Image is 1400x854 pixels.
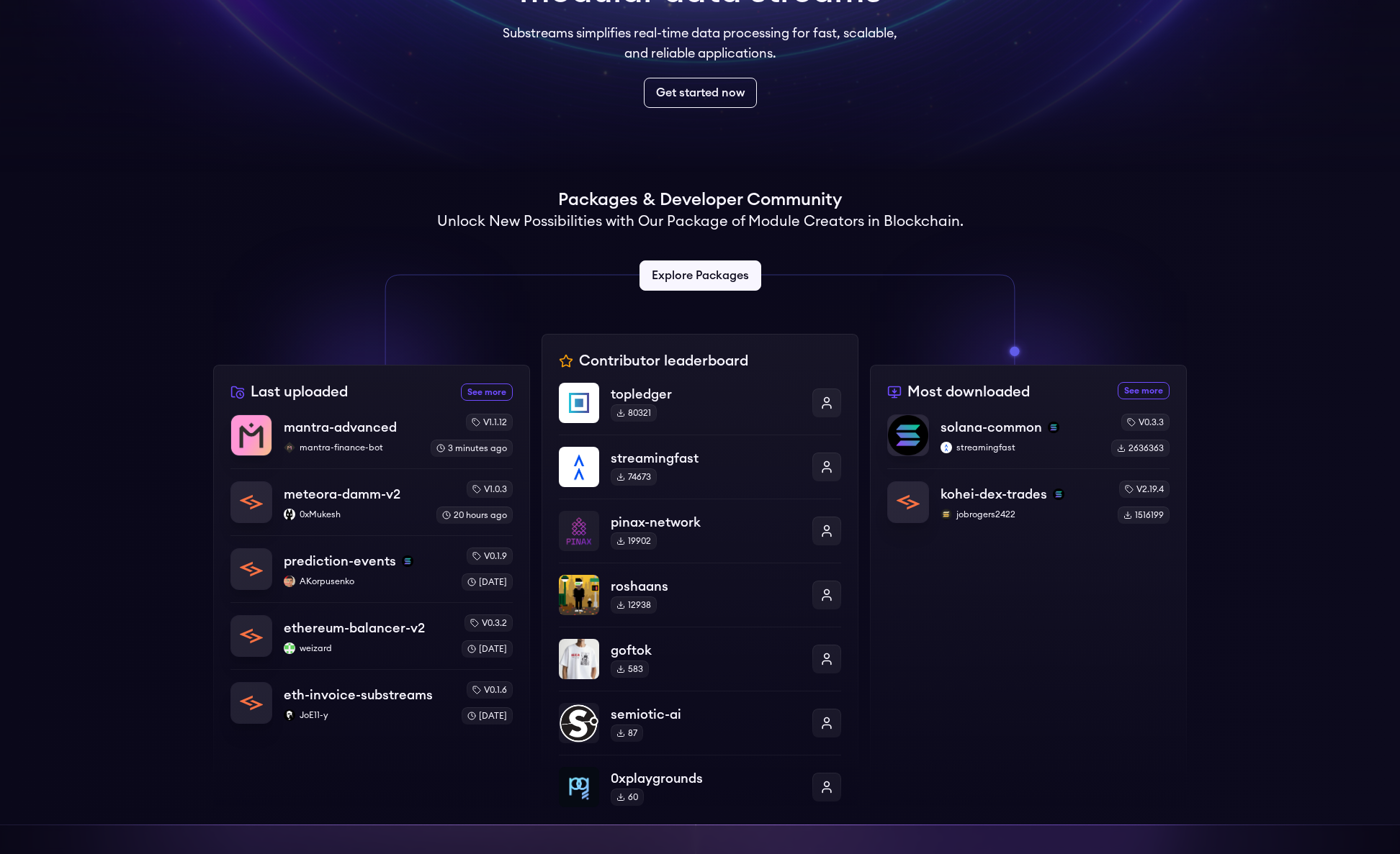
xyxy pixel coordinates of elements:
[559,575,599,615] img: roshaans
[284,576,295,587] img: AKorpusenko
[611,532,657,550] div: 19902
[462,640,513,658] div: [DATE]
[941,484,1047,504] p: kohei-dex-trades
[1111,440,1170,457] div: 2636363
[888,482,928,522] img: kohei-dex-trades
[284,509,295,520] img: 0xMukesh
[611,448,801,468] p: streamingfast
[558,188,842,212] h1: Packages & Developer Community
[611,512,801,532] p: pinax-network
[402,555,413,567] img: solana
[284,709,295,721] img: JoE11-y
[230,468,513,535] a: meteora-damm-v2meteora-damm-v20xMukesh0xMukeshv1.0.320 hours ago
[887,468,1170,524] a: kohei-dex-tradeskohei-dex-tradessolanajobrogers2422jobrogers2422v2.19.41516199
[611,404,657,422] div: 80321
[559,435,841,499] a: streamingfaststreamingfast74673
[611,724,643,742] div: 87
[941,509,1106,520] p: jobrogers2422
[611,640,801,660] p: goftok
[559,627,841,691] a: goftokgoftok583
[887,414,1170,468] a: solana-commonsolana-commonsolanastreamingfaststreamingfastv0.3.32636363
[640,260,761,291] a: Explore Packages
[462,707,513,724] div: [DATE]
[493,23,907,63] p: Substreams simplifies real-time data processing for fast, scalable, and reliable applications.
[611,768,801,789] p: 0xplaygrounds
[284,442,295,453] img: mantra-finance-bot
[466,414,513,431] div: v1.1.12
[941,417,1042,437] p: solana-common
[230,602,513,669] a: ethereum-balancer-v2ethereum-balancer-v2weizardweizardv0.3.2[DATE]
[284,551,396,571] p: prediction-events
[559,703,599,743] img: semiotic-ai
[1048,422,1059,433] img: solana
[284,618,425,638] p: ethereum-balancer-v2
[465,614,513,632] div: v0.3.2
[230,669,513,724] a: eth-invoice-substreamseth-invoice-substreamsJoE11-yJoE11-yv0.1.6[DATE]
[559,639,599,679] img: goftok
[611,704,801,724] p: semiotic-ai
[611,576,801,596] p: roshaans
[611,596,657,614] div: 12938
[559,511,599,551] img: pinax-network
[231,415,272,455] img: mantra-advanced
[467,481,513,498] div: v1.0.3
[941,509,952,520] img: jobrogers2422
[231,482,272,522] img: meteora-damm-v2
[559,691,841,755] a: semiotic-aisemiotic-ai87
[436,507,513,524] div: 20 hours ago
[1119,481,1170,498] div: v2.19.4
[467,548,513,565] div: v0.1.9
[284,642,295,654] img: weizard
[284,642,450,654] p: weizard
[284,685,433,705] p: eth-invoice-substreams
[284,576,450,587] p: AKorpusenko
[1118,382,1170,399] a: See more most downloaded packages
[559,447,599,487] img: streamingfast
[231,549,272,589] img: prediction-events
[230,414,513,468] a: mantra-advancedmantra-advancedmantra-finance-botmantra-finance-botv1.1.123 minutes ago
[611,660,649,678] div: 583
[431,440,513,457] div: 3 minutes ago
[559,383,599,423] img: topledger
[611,468,657,486] div: 74673
[284,509,425,520] p: 0xMukesh
[230,535,513,602] a: prediction-eventsprediction-eventssolanaAKorpusenkoAKorpusenkov0.1.9[DATE]
[462,573,513,591] div: [DATE]
[437,212,964,232] h2: Unlock New Possibilities with Our Package of Module Creators in Blockchain.
[231,616,272,656] img: ethereum-balancer-v2
[559,499,841,563] a: pinax-networkpinax-network19902
[559,767,599,807] img: 0xplaygrounds
[559,563,841,627] a: roshaansroshaans12938
[284,442,419,453] p: mantra-finance-bot
[644,78,757,108] a: Get started now
[284,484,400,504] p: meteora-damm-v2
[888,415,928,455] img: solana-common
[1121,414,1170,431] div: v0.3.3
[941,442,952,453] img: streamingfast
[559,755,841,807] a: 0xplaygrounds0xplaygrounds60
[611,789,644,806] div: 60
[559,383,841,435] a: topledgertopledger80321
[611,384,801,404] p: topledger
[284,709,450,721] p: JoE11-y
[231,683,272,723] img: eth-invoice-substreams
[1118,507,1170,524] div: 1516199
[284,417,397,437] p: mantra-advanced
[461,383,513,401] a: See more recently uploaded packages
[1053,489,1064,500] img: solana
[941,442,1100,453] p: streamingfast
[467,681,513,699] div: v0.1.6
